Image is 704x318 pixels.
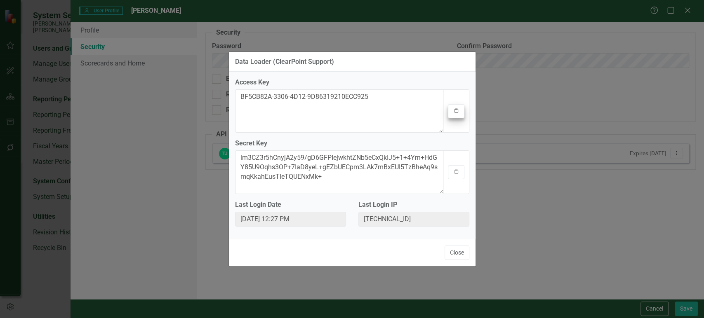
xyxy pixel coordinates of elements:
[235,139,469,148] label: Secret Key
[235,89,443,133] textarea: BF5CB82A-3306-4D12-9D86319210ECC925
[235,150,443,194] textarea: im3CZ3r5hCnyjA2y59/gD6GFPIejwkhtZNb5eCxQkIJ5+1+4Yrn+HdGY85U9Oqhs3OP+7IaD8yeL+gEZbUECpm3LAk7mBxEUI...
[445,246,469,260] button: Close
[358,200,469,210] label: Last Login IP
[235,78,469,87] label: Access Key
[235,58,334,65] div: Data Loader (ClearPoint Support)
[235,200,346,210] label: Last Login Date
